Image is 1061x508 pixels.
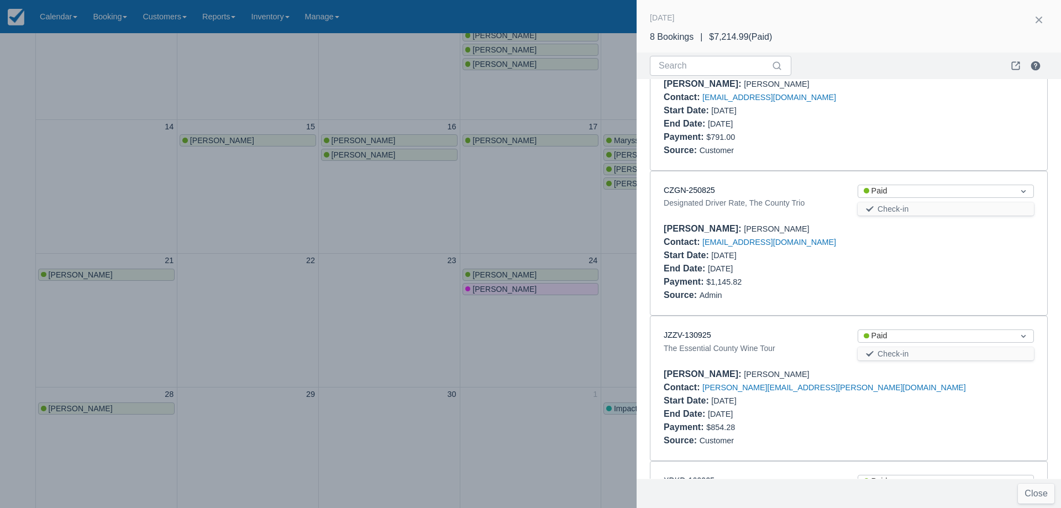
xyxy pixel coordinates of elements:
[664,77,1034,91] div: [PERSON_NAME]
[864,185,1008,197] div: Paid
[664,132,706,142] div: Payment :
[664,237,702,247] div: Contact :
[1018,484,1054,504] button: Close
[664,92,702,102] div: Contact :
[664,224,744,233] div: [PERSON_NAME] :
[864,330,1008,342] div: Paid
[664,277,706,286] div: Payment :
[858,347,1034,360] button: Check-in
[664,222,1034,235] div: [PERSON_NAME]
[664,290,700,300] div: Source :
[664,104,840,117] div: [DATE]
[664,396,711,405] div: Start Date :
[664,196,840,210] div: Designated Driver Rate, The County Trio
[664,422,706,432] div: Payment :
[664,250,711,260] div: Start Date :
[664,117,840,130] div: [DATE]
[664,289,1034,302] div: Admin
[702,93,836,102] a: [EMAIL_ADDRESS][DOMAIN_NAME]
[664,369,744,379] div: [PERSON_NAME] :
[664,368,1034,381] div: [PERSON_NAME]
[664,434,1034,447] div: Customer
[664,394,840,407] div: [DATE]
[650,11,675,24] div: [DATE]
[664,342,840,355] div: The Essential County Wine Tour
[702,238,836,247] a: [EMAIL_ADDRESS][DOMAIN_NAME]
[694,30,709,44] div: |
[1018,186,1029,197] span: Dropdown icon
[664,186,715,195] a: CZGN-250825
[702,383,966,392] a: [PERSON_NAME][EMAIL_ADDRESS][PERSON_NAME][DOMAIN_NAME]
[659,56,769,76] input: Search
[664,407,840,421] div: [DATE]
[864,475,1008,488] div: Paid
[664,409,708,418] div: End Date :
[664,275,1034,289] div: $1,145.82
[664,119,708,128] div: End Date :
[664,421,1034,434] div: $854.28
[664,145,700,155] div: Source :
[664,130,1034,144] div: $791.00
[858,202,1034,216] button: Check-in
[664,476,715,485] a: XDKD-160925
[664,262,840,275] div: [DATE]
[664,436,700,445] div: Source :
[664,331,711,339] a: JZZV-130925
[1018,331,1029,342] span: Dropdown icon
[1018,476,1029,487] span: Dropdown icon
[664,383,702,392] div: Contact :
[664,264,708,273] div: End Date :
[709,30,772,44] div: $7,214.99 ( Paid )
[650,30,694,44] div: 8 Bookings
[664,249,840,262] div: [DATE]
[664,79,744,88] div: [PERSON_NAME] :
[664,106,711,115] div: Start Date :
[664,144,1034,157] div: Customer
